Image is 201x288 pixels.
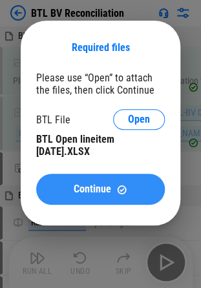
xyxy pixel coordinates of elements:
[36,174,165,205] button: ContinueContinue
[36,133,165,158] div: BTL Open lineitem [DATE].XLSX
[36,41,165,54] div: Required files
[116,184,127,195] img: Continue
[74,184,111,194] span: Continue
[113,109,165,130] button: Open
[36,72,165,96] div: Please use “Open” to attach the files, then click Continue
[36,114,70,126] div: BTL File
[128,114,150,125] span: Open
